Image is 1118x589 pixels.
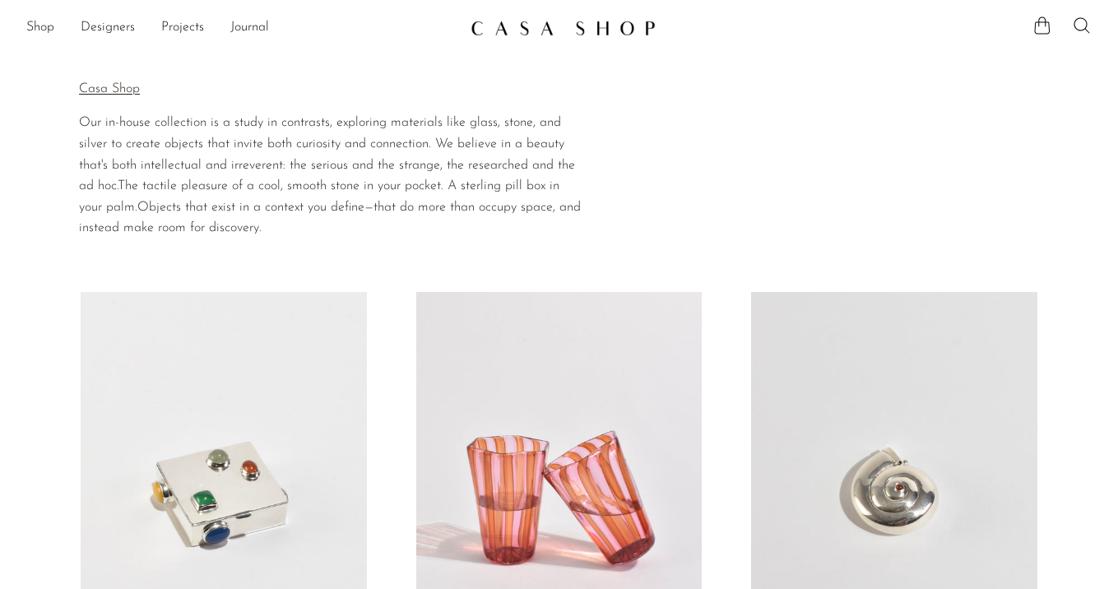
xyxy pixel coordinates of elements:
[79,79,582,100] p: Casa Shop
[81,17,135,39] a: Designers
[26,14,457,42] ul: NEW HEADER MENU
[345,201,351,214] span: fi
[137,201,345,214] span: Objects that exist in a context you de
[161,17,204,39] a: Projects
[26,14,457,42] nav: Desktop navigation
[79,116,575,192] span: Our in-house collection is a study in contrasts, exploring materials like glass, stone, and silve...
[79,179,559,214] span: e tactile pleasure of a cool, smooth stone in your pocket. A sterling pill box in your palm.
[26,17,54,39] a: Shop
[230,17,269,39] a: Journal
[118,179,132,192] span: Th
[79,113,582,239] div: Page 4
